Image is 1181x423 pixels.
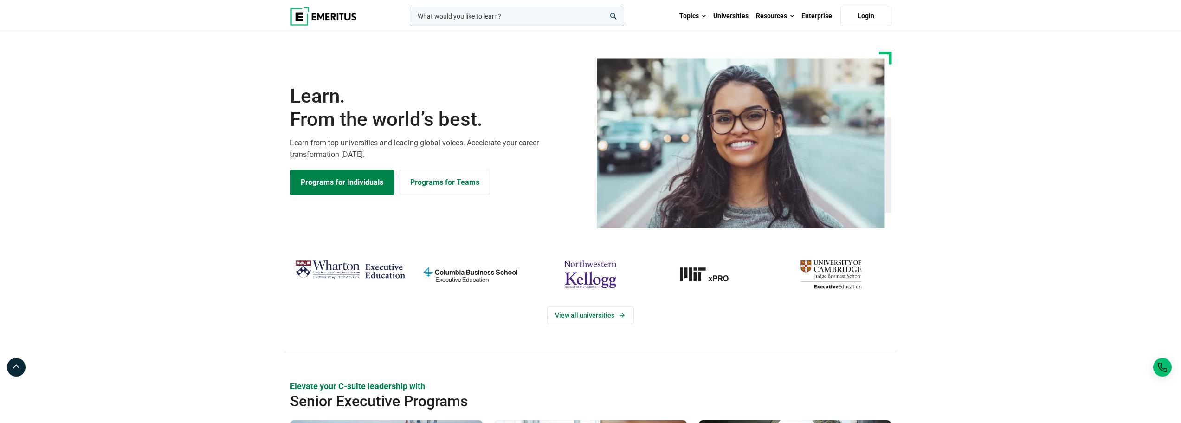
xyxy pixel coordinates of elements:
[410,7,624,26] input: woocommerce-product-search-field-0
[655,256,766,293] img: MIT xPRO
[840,7,891,26] a: Login
[415,256,526,293] img: columbia-business-school
[400,170,490,195] a: Explore for Business
[655,256,766,293] a: MIT-xPRO
[290,108,585,131] span: From the world’s best.
[295,256,406,284] img: Wharton Executive Education
[290,137,585,161] p: Learn from top universities and leading global voices. Accelerate your career transformation [DATE].
[535,256,646,293] img: northwestern-kellogg
[290,85,585,131] h1: Learn.
[290,392,831,410] h2: Senior Executive Programs
[597,58,885,228] img: Learn from the world's best
[775,256,886,293] img: cambridge-judge-business-school
[290,170,394,195] a: Explore Programs
[547,306,634,324] a: View Universities
[290,380,891,392] p: Elevate your C-suite leadership with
